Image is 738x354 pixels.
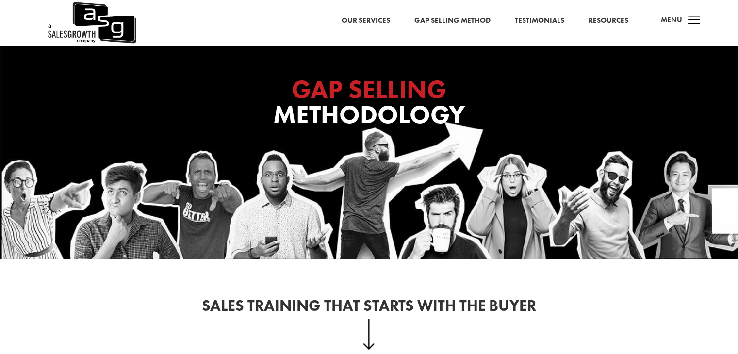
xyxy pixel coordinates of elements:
[175,77,563,133] h1: Methodology
[363,319,375,350] img: down-arrow
[292,73,446,106] span: GAP SELLING
[414,15,491,27] a: Gap Selling Method
[661,15,682,25] span: Menu
[589,15,628,27] a: Resources
[515,15,564,27] a: Testimonials
[685,11,704,31] span: a
[107,298,631,319] h2: Sales Training That Starts With the Buyer
[342,15,390,27] a: Our Services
